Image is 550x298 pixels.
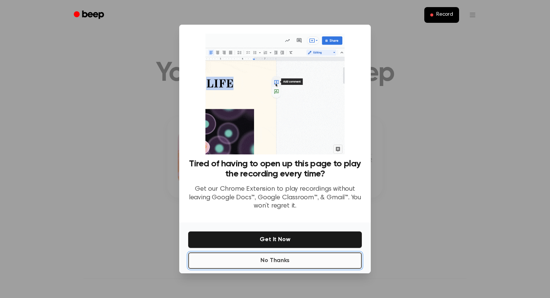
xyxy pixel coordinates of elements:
button: Open menu [464,6,482,24]
img: Beep extension in action [205,34,344,154]
button: Get It Now [188,231,362,248]
span: Record [436,12,453,18]
button: No Thanks [188,252,362,269]
p: Get our Chrome Extension to play recordings without leaving Google Docs™, Google Classroom™, & Gm... [188,185,362,211]
a: Beep [68,8,111,22]
button: Record [424,7,459,23]
h3: Tired of having to open up this page to play the recording every time? [188,159,362,179]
